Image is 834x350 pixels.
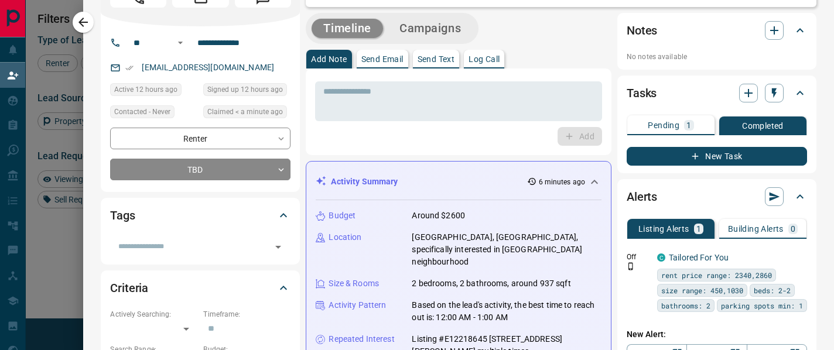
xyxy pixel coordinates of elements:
[311,55,347,63] p: Add Note
[627,252,650,262] p: Off
[270,239,286,255] button: Open
[627,147,807,166] button: New Task
[329,333,394,345] p: Repeated Interest
[329,231,361,243] p: Location
[539,177,585,187] p: 6 minutes ago
[125,64,134,72] svg: Email Verified
[312,19,383,38] button: Timeline
[627,187,657,206] h2: Alerts
[110,309,197,320] p: Actively Searching:
[754,284,791,296] span: beds: 2-2
[110,201,290,229] div: Tags
[469,55,500,63] p: Log Call
[669,253,729,262] a: Tailored For You
[648,121,679,129] p: Pending
[627,21,657,40] h2: Notes
[696,225,701,233] p: 1
[329,210,356,222] p: Budget
[412,299,601,324] p: Based on the lead's activity, the best time to reach out is: 12:00 AM - 1:00 AM
[203,83,290,99] div: Fri Aug 15 2025
[686,121,691,129] p: 1
[114,84,177,95] span: Active 12 hours ago
[627,183,807,211] div: Alerts
[721,300,803,311] span: parking spots min: 1
[110,159,290,180] div: TBD
[110,279,148,297] h2: Criteria
[627,262,635,270] svg: Push Notification Only
[331,176,398,188] p: Activity Summary
[361,55,404,63] p: Send Email
[316,171,601,193] div: Activity Summary6 minutes ago
[110,128,290,149] div: Renter
[388,19,473,38] button: Campaigns
[207,84,283,95] span: Signed up 12 hours ago
[412,210,465,222] p: Around $2600
[661,269,772,281] span: rent price range: 2340,2860
[627,328,807,341] p: New Alert:
[742,122,784,130] p: Completed
[638,225,689,233] p: Listing Alerts
[412,277,570,290] p: 2 bedrooms, 2 bathrooms, around 937 sqft
[110,274,290,302] div: Criteria
[110,83,197,99] div: Fri Aug 15 2025
[142,63,274,72] a: [EMAIL_ADDRESS][DOMAIN_NAME]
[627,52,807,62] p: No notes available
[207,106,283,118] span: Claimed < a minute ago
[661,284,743,296] span: size range: 450,1030
[791,225,795,233] p: 0
[203,309,290,320] p: Timeframe:
[627,84,657,102] h2: Tasks
[203,105,290,122] div: Fri Aug 15 2025
[412,231,601,268] p: [GEOGRAPHIC_DATA], [GEOGRAPHIC_DATA], specifically interested in [GEOGRAPHIC_DATA] neighbourhood
[110,206,135,225] h2: Tags
[627,79,807,107] div: Tasks
[329,299,386,311] p: Activity Pattern
[728,225,784,233] p: Building Alerts
[661,300,710,311] span: bathrooms: 2
[173,36,187,50] button: Open
[418,55,455,63] p: Send Text
[329,277,379,290] p: Size & Rooms
[627,16,807,44] div: Notes
[657,253,665,262] div: condos.ca
[114,106,170,118] span: Contacted - Never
